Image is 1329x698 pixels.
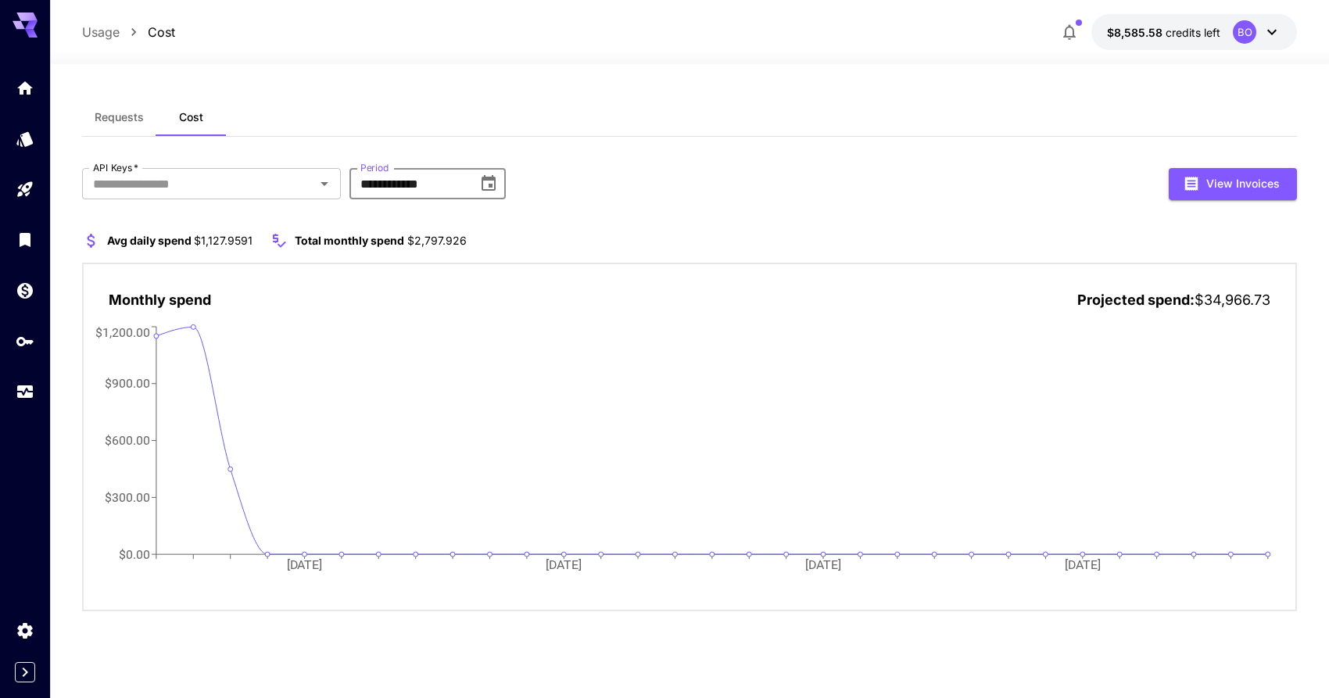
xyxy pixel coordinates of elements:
[148,23,175,41] a: Cost
[16,382,34,402] div: Usage
[16,331,34,351] div: API Keys
[109,289,211,310] p: Monthly spend
[82,23,175,41] nav: breadcrumb
[194,234,253,247] span: $1,127.9591
[16,78,34,98] div: Home
[1077,292,1195,308] span: Projected spend:
[287,557,323,572] tspan: [DATE]
[16,621,34,640] div: Settings
[16,281,34,300] div: Wallet
[16,230,34,249] div: Library
[806,557,842,572] tspan: [DATE]
[1166,26,1220,39] span: credits left
[93,161,138,174] label: API Keys
[1107,26,1166,39] span: $8,585.58
[179,110,203,124] span: Cost
[105,433,150,448] tspan: $600.00
[473,168,504,199] button: Choose date, selected date is Oct 1, 2025
[107,234,192,247] span: Avg daily spend
[1169,168,1297,200] button: View Invoices
[407,234,467,247] span: $2,797.926
[546,557,582,572] tspan: [DATE]
[1066,557,1102,572] tspan: [DATE]
[95,324,150,339] tspan: $1,200.00
[16,129,34,149] div: Models
[82,23,120,41] a: Usage
[360,161,389,174] label: Period
[313,173,335,195] button: Open
[95,110,144,124] span: Requests
[1107,24,1220,41] div: $8,585.58272
[1195,292,1270,308] span: $34,966.73
[105,376,150,391] tspan: $900.00
[1091,14,1297,50] button: $8,585.58272BO
[105,490,150,505] tspan: $300.00
[295,234,404,247] span: Total monthly spend
[119,547,150,562] tspan: $0.00
[16,180,34,199] div: Playground
[1233,20,1256,44] div: BO
[15,662,35,682] button: Expand sidebar
[1169,175,1297,190] a: View Invoices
